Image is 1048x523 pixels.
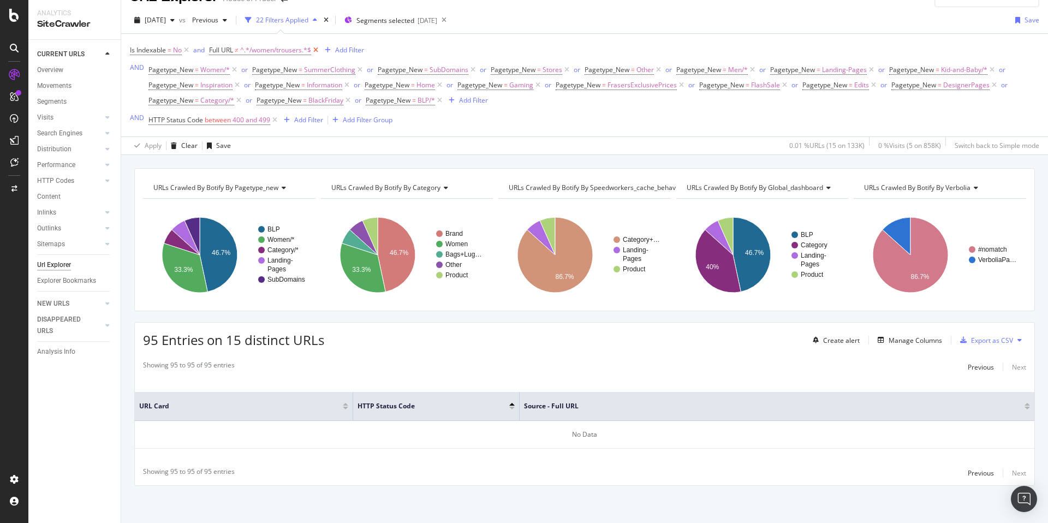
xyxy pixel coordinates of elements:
[791,80,798,90] button: or
[891,80,936,90] span: Pagetype_New
[1012,468,1026,478] div: Next
[37,314,92,337] div: DISAPPEARED URLS
[267,257,293,264] text: Landing-
[445,240,468,248] text: Women
[37,159,102,171] a: Performance
[504,80,508,90] span: =
[430,62,468,78] span: SubDomains
[37,49,85,60] div: CURRENT URLS
[623,265,646,273] text: Product
[130,137,162,154] button: Apply
[878,141,941,150] div: 0 % Visits ( 5 on 858K )
[602,80,606,90] span: =
[862,179,1016,197] h4: URLs Crawled By Botify By verbolia
[808,331,860,349] button: Create alert
[801,252,826,259] text: Landing-
[365,80,409,90] span: Pagetype_New
[143,331,324,349] span: 95 Entries on 15 distinct URLs
[684,179,839,197] h4: URLs Crawled By Botify By global_dashboard
[37,144,102,155] a: Distribution
[37,80,113,92] a: Movements
[537,65,541,74] span: =
[195,96,199,105] span: =
[200,78,233,93] span: Inspiration
[759,64,766,75] button: or
[37,191,61,203] div: Content
[956,331,1013,349] button: Export as CSV
[676,207,849,302] svg: A chart.
[999,65,1005,74] div: or
[416,78,435,93] span: Home
[299,65,302,74] span: =
[789,141,865,150] div: 0.01 % URLs ( 15 on 133K )
[687,183,823,192] span: URLs Crawled By Botify By global_dashboard
[446,80,453,90] button: or
[37,144,72,155] div: Distribution
[241,65,248,74] div: or
[889,65,934,74] span: Pagetype_New
[878,64,885,75] button: or
[574,65,580,74] div: or
[257,96,301,105] span: Pagetype_New
[457,80,502,90] span: Pagetype_New
[507,179,704,197] h4: URLs Crawled By Botify By speedworkers_cache_behaviors
[418,16,437,25] div: [DATE]
[193,45,205,55] button: and
[631,65,635,74] span: =
[37,346,75,358] div: Analysis Info
[135,421,1034,449] div: No Data
[968,360,994,373] button: Previous
[37,298,69,310] div: NEW URLS
[352,266,371,274] text: 33.3%
[608,78,677,93] span: FrasersExclusivePrices
[174,266,193,274] text: 33.3%
[267,276,305,283] text: SubDomains
[37,112,53,123] div: Visits
[329,179,484,197] h4: URLs Crawled By Botify By category
[770,65,815,74] span: Pagetype_New
[445,261,462,269] text: Other
[331,183,440,192] span: URLs Crawled By Botify By category
[143,360,235,373] div: Showing 95 to 95 of 95 entries
[968,362,994,372] div: Previous
[321,207,493,302] div: A chart.
[37,64,113,76] a: Overview
[240,43,311,58] span: ^.*/women/trousers.*$
[143,207,315,302] svg: A chart.
[911,273,930,281] text: 86.7%
[244,80,251,90] button: or
[267,265,286,273] text: Pages
[294,115,323,124] div: Add Filter
[255,80,300,90] span: Pagetype_New
[1012,360,1026,373] button: Next
[340,11,437,29] button: Segments selected[DATE]
[745,249,764,257] text: 46.7%
[543,62,562,78] span: Stores
[246,96,252,105] div: or
[37,314,102,337] a: DISAPPEARED URLS
[676,65,721,74] span: Pagetype_New
[130,45,166,55] span: Is Indexable
[37,223,102,234] a: Outlinks
[37,64,63,76] div: Overview
[1001,80,1008,90] div: or
[854,207,1026,302] div: A chart.
[212,249,230,257] text: 46.7%
[459,96,488,105] div: Add Filter
[37,96,113,108] a: Segments
[153,183,278,192] span: URLs Crawled By Botify By pagetype_new
[480,65,486,74] div: or
[148,115,203,124] span: HTTP Status Code
[355,96,361,105] div: or
[556,80,600,90] span: Pagetype_New
[498,207,671,302] svg: A chart.
[367,65,373,74] div: or
[445,251,481,258] text: Bags+Lug…
[1011,486,1037,512] div: Open Intercom Messenger
[873,334,942,347] button: Manage Columns
[37,175,102,187] a: HTTP Codes
[37,112,102,123] a: Visits
[1011,11,1039,29] button: Save
[241,64,248,75] button: or
[267,246,299,254] text: Category/*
